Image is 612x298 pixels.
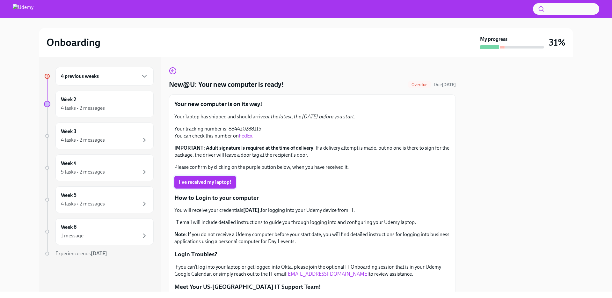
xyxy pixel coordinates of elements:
[55,250,107,257] span: Experience ends
[61,168,105,175] div: 5 tasks • 2 messages
[174,194,450,202] p: How to Login to your computer
[174,145,313,151] strong: IMPORTANT: Adult signature is required at the time of delivery
[91,250,107,257] strong: [DATE]
[265,114,354,120] em: at the latest, the [DATE] before you start
[174,283,450,291] p: Meet Your US-[GEOGRAPHIC_DATA] IT Support Team!
[44,218,154,245] a: Week 61 message
[44,91,154,117] a: Week 24 tasks • 2 messages
[243,207,261,213] strong: [DATE],
[61,105,105,112] div: 4 tasks • 2 messages
[408,82,431,87] span: Overdue
[174,176,236,189] button: I've received my laptop!
[47,36,100,49] h2: Onboarding
[61,96,76,103] h6: Week 2
[44,123,154,149] a: Week 34 tasks • 2 messages
[442,82,456,87] strong: [DATE]
[239,133,253,139] a: FedEx.
[174,264,450,278] p: If you can’t log into your laptop or get logged into Okta, please join the optional IT Onboarding...
[549,37,565,48] h3: 31%
[61,137,105,144] div: 4 tasks • 2 messages
[434,82,456,88] span: September 20th, 2025 13:00
[61,160,76,167] h6: Week 4
[61,224,76,231] h6: Week 6
[174,125,450,139] p: Your tracking number is: 884420288115. You can check this number on
[174,207,450,214] p: You will receive your credentials for logging into your Udemy device from IT.
[44,186,154,213] a: Week 54 tasks • 2 messages
[174,113,450,120] p: Your laptop has shipped and should arrive .
[174,231,186,237] strong: Note
[13,4,33,14] img: Udemy
[480,36,507,43] strong: My progress
[61,73,99,80] h6: 4 previous weeks
[179,179,231,185] span: I've received my laptop!
[174,219,450,226] p: IT email will include detailed instructions to guide you through logging into and configuring you...
[169,80,284,89] h4: New@U: Your new computer is ready!
[174,145,450,159] p: . If a delivery attempt is made, but no one is there to sign for the package, the driver will lea...
[174,100,450,108] p: Your new computer is on its way!
[61,192,76,199] h6: Week 5
[434,82,456,87] span: Due
[174,231,450,245] p: : If you do not receive a Udemy computer before your start date, you will find detailed instructi...
[174,250,450,258] p: Login Troubles?
[286,271,369,277] a: [EMAIL_ADDRESS][DOMAIN_NAME]
[55,67,154,86] div: 4 previous weeks
[61,128,76,135] h6: Week 3
[61,200,105,207] div: 4 tasks • 2 messages
[174,164,450,171] p: Please confirm by clicking on the purple button below, when you have received it.
[44,154,154,181] a: Week 45 tasks • 2 messages
[61,232,84,239] div: 1 message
